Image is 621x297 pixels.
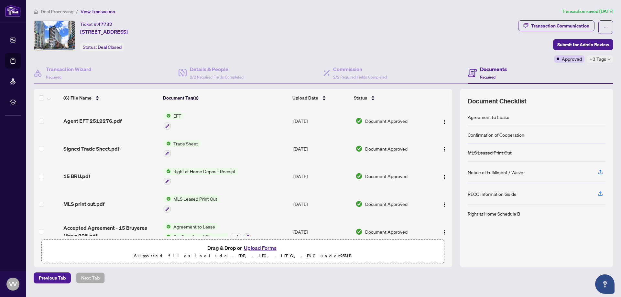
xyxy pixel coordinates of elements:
span: ellipsis [604,25,608,29]
div: + 1 [231,233,241,240]
img: Logo [442,147,447,152]
span: Document Checklist [468,97,527,106]
span: View Transaction [81,9,115,15]
img: Document Status [355,173,363,180]
img: logo [5,5,21,17]
span: Document Approved [365,145,408,152]
span: Document Approved [365,117,408,124]
img: Logo [442,202,447,207]
td: [DATE] [291,163,353,190]
img: Logo [442,119,447,124]
span: Signed Trade Sheet.pdf [63,145,119,153]
span: Document Approved [365,200,408,207]
button: Previous Tab [34,272,71,283]
h4: Documents [480,65,507,73]
button: Open asap [595,274,615,294]
div: Notice of Fulfillment / Waiver [468,169,525,176]
button: Upload Forms [242,244,278,252]
span: 47732 [98,21,112,27]
div: Transaction Communication [531,21,589,31]
span: Trade Sheet [171,140,201,147]
span: Upload Date [292,94,318,101]
img: Document Status [355,117,363,124]
h4: Details & People [190,65,244,73]
span: EFT [171,112,184,119]
img: Status Icon [164,140,171,147]
span: VV [9,280,17,289]
span: Submit for Admin Review [557,39,609,50]
button: Transaction Communication [518,20,594,31]
span: Agent EFT 2512276.pdf [63,117,122,125]
span: Deal Closed [98,44,122,50]
th: Status [351,89,428,107]
span: +3 Tags [590,55,606,63]
img: Status Icon [164,233,171,240]
span: Right at Home Deposit Receipt [171,168,238,175]
td: [DATE] [291,107,353,135]
button: Logo [439,227,450,237]
img: IMG-C12316619_1.jpg [34,21,75,51]
span: Status [354,94,367,101]
span: MLS print out.pdf [63,200,104,208]
button: Logo [439,171,450,181]
span: Document Approved [365,173,408,180]
span: 2/2 Required Fields Completed [333,75,387,80]
td: [DATE] [291,190,353,218]
span: MLS Leased Print Out [171,195,220,202]
div: Ticket #: [80,20,112,28]
div: Agreement to Lease [468,113,509,121]
img: Logo [442,175,447,180]
span: Approved [562,55,582,62]
img: Status Icon [164,168,171,175]
button: Status IconRight at Home Deposit Receipt [164,168,238,185]
button: Logo [439,143,450,154]
th: (6) File Name [61,89,160,107]
th: Upload Date [290,89,352,107]
p: Supported files include .PDF, .JPG, .JPEG, .PNG under 25 MB [46,252,440,260]
img: Status Icon [164,223,171,230]
span: Previous Tab [39,273,66,283]
img: Status Icon [164,195,171,202]
button: Status IconAgreement to LeaseStatus IconConfirmation of Cooperation+1 [164,223,251,240]
span: Confirmation of Cooperation [171,233,228,240]
th: Document Tag(s) [160,89,289,107]
span: Agreement to Lease [171,223,218,230]
span: down [607,58,611,61]
button: Logo [439,116,450,126]
span: 2/2 Required Fields Completed [190,75,244,80]
span: Drag & Drop orUpload FormsSupported files include .PDF, .JPG, .JPEG, .PNG under25MB [42,240,444,264]
button: Status IconEFT [164,112,184,130]
li: / [76,8,78,15]
div: MLS Leased Print Out [468,149,512,156]
div: Confirmation of Cooperation [468,131,524,138]
div: Status: [80,43,124,51]
td: [DATE] [291,218,353,246]
div: Right at Home Schedule B [468,210,520,217]
h4: Transaction Wizard [46,65,92,73]
span: [STREET_ADDRESS] [80,28,128,36]
img: Document Status [355,145,363,152]
td: [DATE] [291,135,353,163]
span: home [34,9,38,14]
span: Document Approved [365,228,408,235]
button: Logo [439,199,450,209]
h4: Commission [333,65,387,73]
article: Transaction saved [DATE] [562,8,613,15]
img: Document Status [355,200,363,207]
span: Drag & Drop or [207,244,278,252]
span: Required [480,75,496,80]
img: Document Status [355,228,363,235]
button: Next Tab [76,272,105,283]
button: Status IconTrade Sheet [164,140,201,157]
button: Status IconMLS Leased Print Out [164,195,220,213]
img: Logo [442,230,447,235]
button: Submit for Admin Review [553,39,613,50]
span: Deal Processing [41,9,73,15]
span: Required [46,75,61,80]
span: (6) File Name [63,94,92,101]
div: RECO Information Guide [468,190,517,197]
span: Accepted Agreement - 15 Bruyeres Mews 208.pdf [63,224,158,239]
span: 15 BRU.pdf [63,172,90,180]
img: Status Icon [164,112,171,119]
